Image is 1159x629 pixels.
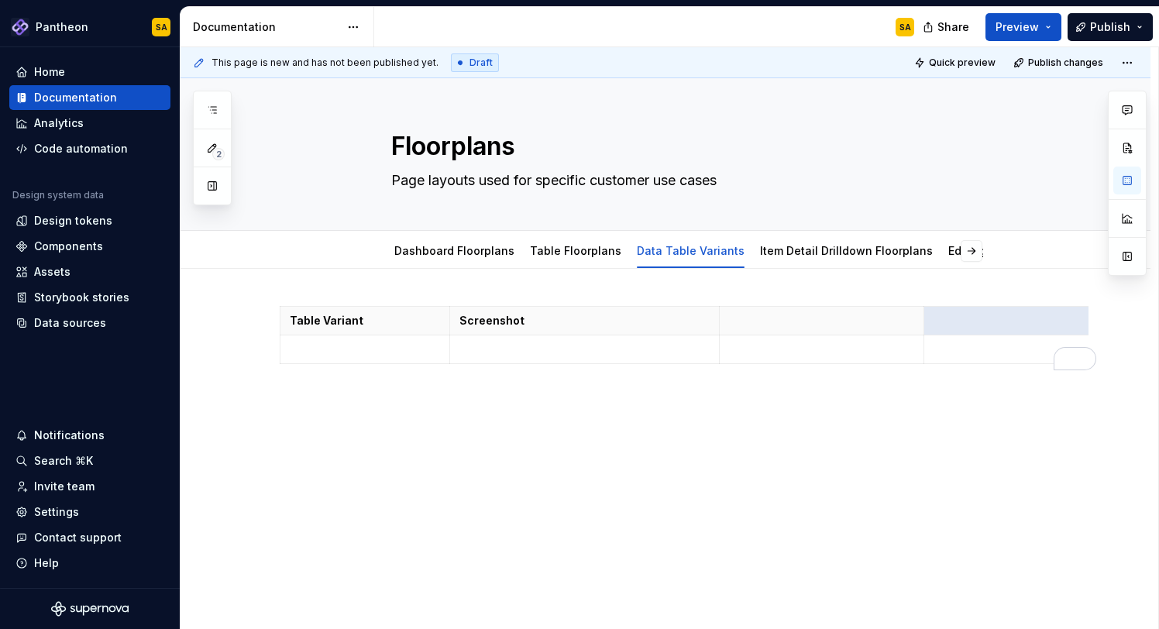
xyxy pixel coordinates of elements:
[34,264,71,280] div: Assets
[394,244,514,257] a: Dashboard Floorplans
[34,428,105,443] div: Notifications
[1028,57,1103,69] span: Publish changes
[34,479,95,494] div: Invite team
[915,13,979,41] button: Share
[948,244,1046,257] a: Editing Floorplans
[469,57,493,69] span: Draft
[212,57,438,69] span: This page is new and has not been published yet.
[9,423,170,448] button: Notifications
[212,148,225,160] span: 2
[1068,13,1153,41] button: Publish
[34,115,84,131] div: Analytics
[9,525,170,550] button: Contact support
[9,551,170,576] button: Help
[9,60,170,84] a: Home
[9,85,170,110] a: Documentation
[1090,19,1130,35] span: Publish
[34,239,103,254] div: Components
[9,111,170,136] a: Analytics
[9,311,170,335] a: Data sources
[9,208,170,233] a: Design tokens
[290,313,440,328] p: Table Variant
[9,234,170,259] a: Components
[34,453,93,469] div: Search ⌘K
[34,530,122,545] div: Contact support
[34,504,79,520] div: Settings
[929,57,996,69] span: Quick preview
[280,306,1088,370] div: To enrich screen reader interactions, please activate Accessibility in Grammarly extension settings
[34,141,128,156] div: Code automation
[637,244,745,257] a: Data Table Variants
[754,234,939,266] div: Item Detail Drilldown Floorplans
[36,19,88,35] div: Pantheon
[760,244,933,257] a: Item Detail Drilldown Floorplans
[9,285,170,310] a: Storybook stories
[388,168,974,193] textarea: Page layouts used for specific customer use cases
[9,136,170,161] a: Code automation
[34,90,117,105] div: Documentation
[34,555,59,571] div: Help
[9,500,170,524] a: Settings
[9,260,170,284] a: Assets
[34,290,129,305] div: Storybook stories
[12,189,104,201] div: Design system data
[388,234,521,266] div: Dashboard Floorplans
[1009,52,1110,74] button: Publish changes
[34,213,112,229] div: Design tokens
[899,21,911,33] div: SA
[3,10,177,43] button: PantheonSA
[985,13,1061,41] button: Preview
[459,313,710,328] p: Screenshot
[9,449,170,473] button: Search ⌘K
[11,18,29,36] img: 2ea59a0b-fef9-4013-8350-748cea000017.png
[34,315,106,331] div: Data sources
[631,234,751,266] div: Data Table Variants
[51,601,129,617] svg: Supernova Logo
[530,244,621,257] a: Table Floorplans
[34,64,65,80] div: Home
[193,19,339,35] div: Documentation
[388,128,974,165] textarea: Floorplans
[156,21,167,33] div: SA
[910,52,1003,74] button: Quick preview
[996,19,1039,35] span: Preview
[524,234,628,266] div: Table Floorplans
[9,474,170,499] a: Invite team
[942,234,1052,266] div: Editing Floorplans
[937,19,969,35] span: Share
